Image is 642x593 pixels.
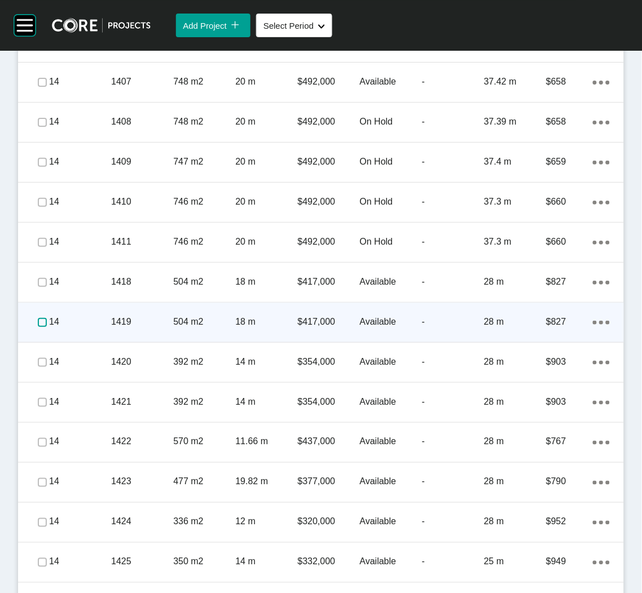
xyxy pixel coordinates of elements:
[298,396,360,408] p: $354,000
[235,396,297,408] p: 14 m
[111,436,173,448] p: 1422
[484,116,546,128] p: 37.39 m
[49,476,111,488] p: 14
[298,76,360,88] p: $492,000
[298,116,360,128] p: $492,000
[111,276,173,288] p: 1418
[173,276,235,288] p: 504 m2
[546,196,593,208] p: $660
[111,76,173,88] p: 1407
[235,476,297,488] p: 19.82 m
[360,316,422,328] p: Available
[49,356,111,368] p: 14
[49,276,111,288] p: 14
[422,436,484,448] p: -
[49,236,111,248] p: 14
[298,476,360,488] p: $377,000
[484,356,546,368] p: 28 m
[360,276,422,288] p: Available
[422,236,484,248] p: -
[256,14,332,37] button: Select Period
[546,116,593,128] p: $658
[422,196,484,208] p: -
[360,196,422,208] p: On Hold
[111,556,173,568] p: 1425
[298,276,360,288] p: $417,000
[422,516,484,528] p: -
[49,556,111,568] p: 14
[484,556,546,568] p: 25 m
[173,116,235,128] p: 748 m2
[52,18,151,33] img: core-logo-dark.3138cae2.png
[111,516,173,528] p: 1424
[484,76,546,88] p: 37.42 m
[49,156,111,168] p: 14
[484,476,546,488] p: 28 m
[235,316,297,328] p: 18 m
[235,436,297,448] p: 11.66 m
[546,276,593,288] p: $827
[173,316,235,328] p: 504 m2
[422,556,484,568] p: -
[546,356,593,368] p: $903
[173,556,235,568] p: 350 m2
[360,236,422,248] p: On Hold
[422,156,484,168] p: -
[360,516,422,528] p: Available
[546,396,593,408] p: $903
[111,476,173,488] p: 1423
[360,556,422,568] p: Available
[173,156,235,168] p: 747 m2
[173,236,235,248] p: 746 m2
[484,436,546,448] p: 28 m
[263,21,314,30] span: Select Period
[235,196,297,208] p: 20 m
[235,556,297,568] p: 14 m
[49,196,111,208] p: 14
[360,116,422,128] p: On Hold
[484,316,546,328] p: 28 m
[176,14,250,37] button: Add Project
[546,316,593,328] p: $827
[49,436,111,448] p: 14
[298,316,360,328] p: $417,000
[298,556,360,568] p: $332,000
[422,116,484,128] p: -
[298,156,360,168] p: $492,000
[360,396,422,408] p: Available
[484,236,546,248] p: 37.3 m
[235,356,297,368] p: 14 m
[546,436,593,448] p: $767
[422,276,484,288] p: -
[298,516,360,528] p: $320,000
[360,436,422,448] p: Available
[298,196,360,208] p: $492,000
[484,196,546,208] p: 37.3 m
[298,356,360,368] p: $354,000
[360,356,422,368] p: Available
[546,236,593,248] p: $660
[546,156,593,168] p: $659
[422,316,484,328] p: -
[484,156,546,168] p: 37.4 m
[49,516,111,528] p: 14
[111,116,173,128] p: 1408
[111,356,173,368] p: 1420
[49,116,111,128] p: 14
[546,556,593,568] p: $949
[49,316,111,328] p: 14
[484,276,546,288] p: 28 m
[422,396,484,408] p: -
[546,516,593,528] p: $952
[173,76,235,88] p: 748 m2
[360,476,422,488] p: Available
[173,196,235,208] p: 746 m2
[546,476,593,488] p: $790
[422,356,484,368] p: -
[173,476,235,488] p: 477 m2
[298,236,360,248] p: $492,000
[49,396,111,408] p: 14
[111,236,173,248] p: 1411
[546,76,593,88] p: $658
[484,516,546,528] p: 28 m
